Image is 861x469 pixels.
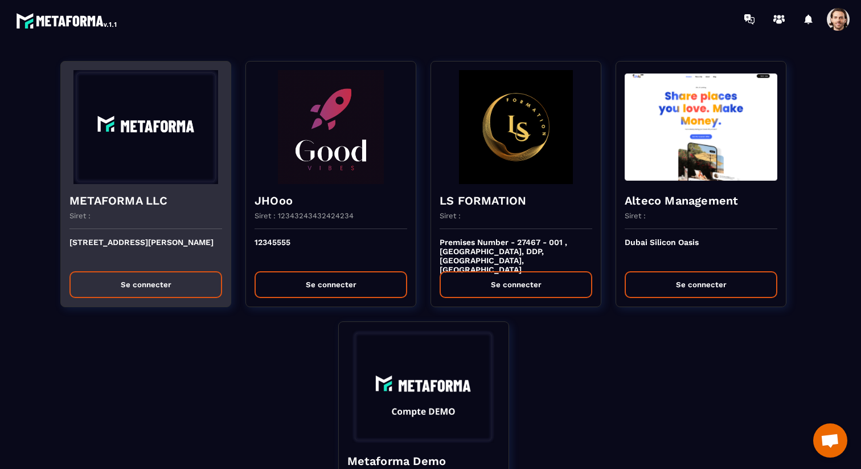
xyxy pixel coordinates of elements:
[625,193,777,209] h4: Alteco Management
[255,70,407,184] img: funnel-background
[255,271,407,298] button: Se connecter
[625,70,777,184] img: funnel-background
[440,211,461,220] p: Siret :
[625,238,777,263] p: Dubai Silicon Oasis
[625,271,777,298] button: Se connecter
[255,238,407,263] p: 12345555
[440,193,592,209] h4: LS FORMATION
[440,238,592,263] p: Premises Number - 27467 - 001 , [GEOGRAPHIC_DATA], DDP, [GEOGRAPHIC_DATA], [GEOGRAPHIC_DATA]
[440,70,592,184] img: funnel-background
[69,211,91,220] p: Siret :
[255,211,354,220] p: Siret : 12343243432424234
[440,271,592,298] button: Se connecter
[347,331,500,444] img: funnel-background
[69,193,222,209] h4: METAFORMA LLC
[347,453,500,469] h4: Metaforma Demo
[69,271,222,298] button: Se connecter
[69,238,222,263] p: [STREET_ADDRESS][PERSON_NAME]
[625,211,646,220] p: Siret :
[255,193,407,209] h4: JHOoo
[16,10,118,31] img: logo
[813,423,847,458] a: Ouvrir le chat
[69,70,222,184] img: funnel-background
